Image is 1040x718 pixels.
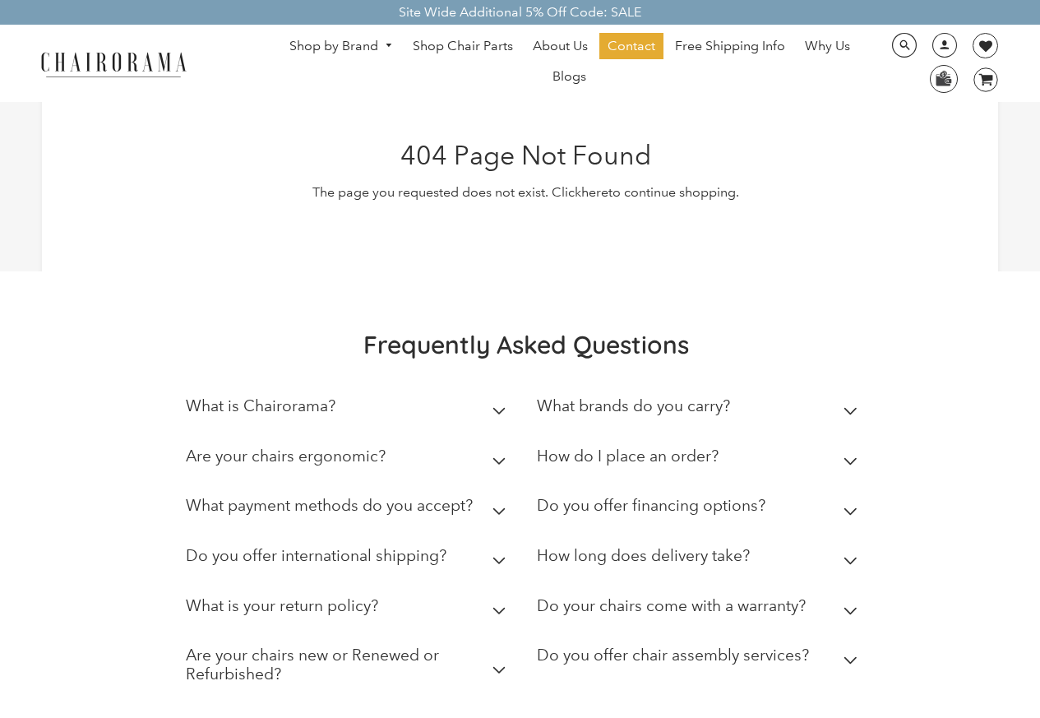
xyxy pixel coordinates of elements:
a: About Us [525,33,596,59]
h2: What brands do you carry? [537,396,730,415]
span: Free Shipping Info [675,38,785,55]
a: Contact [599,33,663,59]
summary: What is your return policy? [186,585,513,635]
a: Shop Chair Parts [404,33,521,59]
h2: What is your return policy? [186,596,378,615]
summary: How long does delivery take? [537,535,864,585]
h2: Do your chairs come with a warranty? [537,596,806,615]
span: Why Us [805,38,850,55]
span: Blogs [552,68,586,86]
summary: What payment methods do you accept? [186,484,513,535]
summary: How do I place an order? [537,435,864,485]
summary: Are your chairs ergonomic? [186,435,513,485]
nav: DesktopNavigation [266,33,874,94]
summary: Do you offer chair assembly services? [537,634,864,684]
summary: Are your chairs new or Renewed or Refurbished? [186,634,513,703]
h2: Do you offer international shipping? [186,546,446,565]
a: Blogs [544,63,594,90]
img: chairorama [31,49,196,78]
h2: Are your chairs ergonomic? [186,447,386,466]
summary: Do you offer financing options? [537,484,864,535]
h2: What is Chairorama? [186,396,335,415]
h2: How long does delivery take? [537,546,750,565]
summary: What brands do you carry? [537,385,864,435]
h2: Do you offer chair assembly services? [537,646,809,665]
span: Contact [608,38,655,55]
h2: What payment methods do you accept? [186,496,473,515]
h2: Frequently Asked Questions [186,329,867,360]
a: Shop by Brand [281,34,401,59]
summary: Do your chairs come with a warranty? [537,585,864,635]
img: WhatsApp_Image_2024-07-12_at_16.23.01.webp [931,66,956,90]
span: About Us [533,38,588,55]
a: here [581,184,608,200]
summary: Do you offer international shipping? [186,535,513,585]
a: Free Shipping Info [667,33,793,59]
summary: What is Chairorama? [186,385,513,435]
h2: Are your chairs new or Renewed or Refurbished? [186,646,513,683]
h2: How do I place an order? [537,447,719,466]
h2: Do you offer financing options? [537,496,765,515]
span: Shop Chair Parts [413,38,513,55]
h1: 404 Page Not Found [214,140,839,171]
a: Why Us [797,33,858,59]
p: The page you requested does not exist. Click to continue shopping. [214,184,839,202]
